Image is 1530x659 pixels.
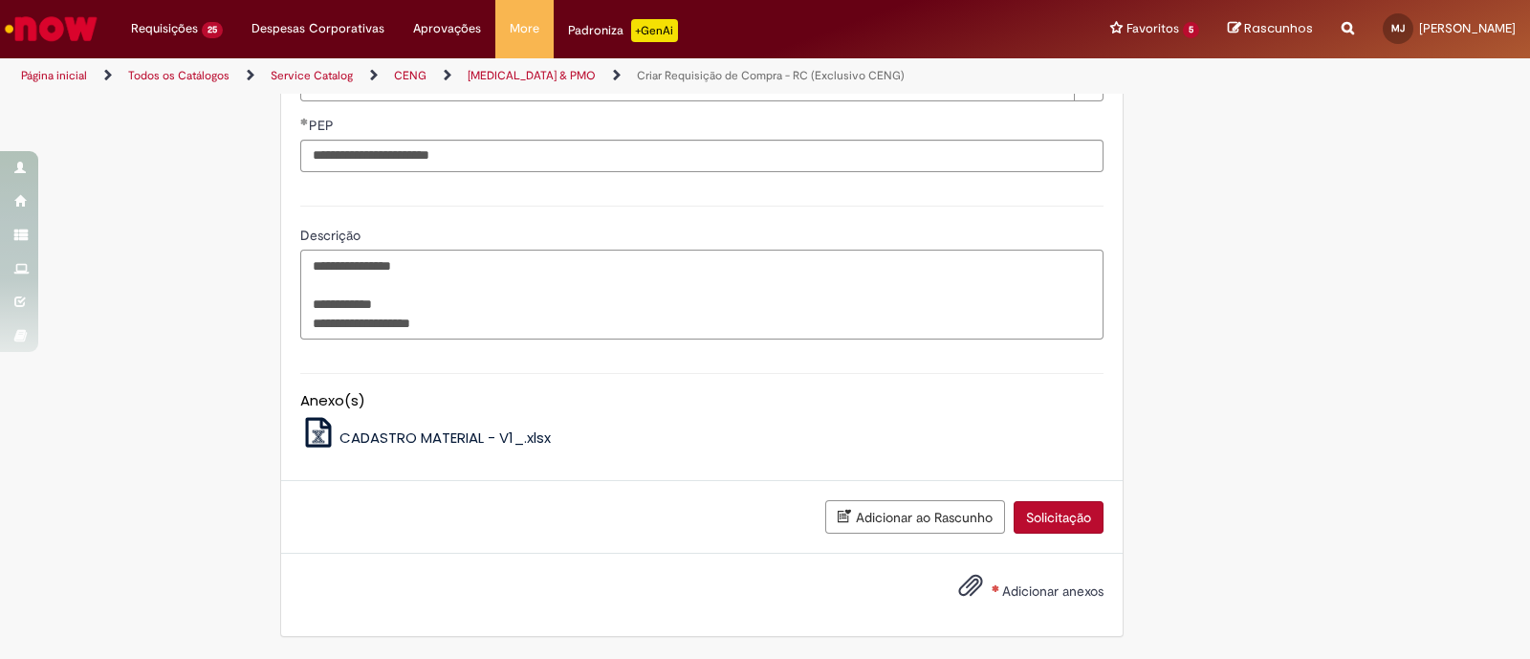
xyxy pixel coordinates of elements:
[2,10,100,48] img: ServiceNow
[1014,501,1104,534] button: Solicitação
[271,68,353,83] a: Service Catalog
[825,500,1005,534] button: Adicionar ao Rascunho
[1391,22,1405,34] span: MJ
[300,428,552,448] a: CADASTRO MATERIAL - V1_.xlsx
[21,68,87,83] a: Página inicial
[300,140,1104,172] input: PEP
[300,250,1104,340] textarea: Descrição
[413,19,481,38] span: Aprovações
[202,22,223,38] span: 25
[468,68,596,83] a: [MEDICAL_DATA] & PMO
[251,19,384,38] span: Despesas Corporativas
[300,227,364,244] span: Descrição
[131,19,198,38] span: Requisições
[128,68,229,83] a: Todos os Catálogos
[1244,19,1313,37] span: Rascunhos
[339,428,551,448] span: CADASTRO MATERIAL - V1_.xlsx
[637,68,905,83] a: Criar Requisição de Compra - RC (Exclusivo CENG)
[14,58,1006,94] ul: Trilhas de página
[309,117,338,134] span: PEP
[1183,22,1199,38] span: 5
[953,568,988,612] button: Adicionar anexos
[300,118,309,125] span: Obrigatório Preenchido
[300,393,1104,409] h5: Anexo(s)
[1228,20,1313,38] a: Rascunhos
[568,19,678,42] div: Padroniza
[1419,20,1516,36] span: [PERSON_NAME]
[631,19,678,42] p: +GenAi
[510,19,539,38] span: More
[394,68,426,83] a: CENG
[1002,582,1104,600] span: Adicionar anexos
[1126,19,1179,38] span: Favoritos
